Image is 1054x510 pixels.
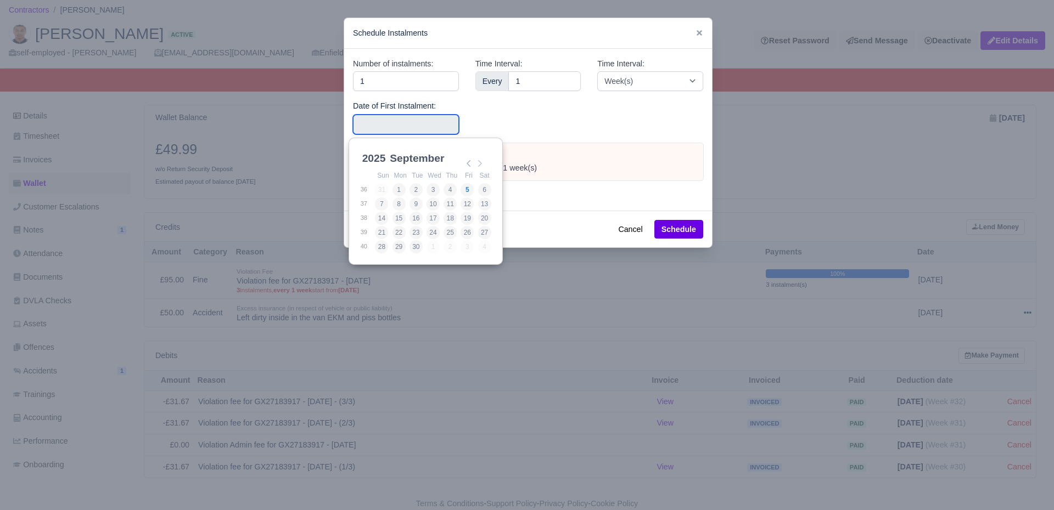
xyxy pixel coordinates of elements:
[360,240,375,254] td: 40
[394,172,407,179] abbr: Monday
[444,197,457,211] button: 11
[410,226,423,239] button: 23
[393,183,406,196] button: 1
[478,197,491,211] button: 13
[375,197,388,211] button: 7
[597,58,644,70] label: Time Interval:
[446,172,457,179] abbr: Thursday
[353,115,459,134] input: Use the arrow keys to pick a date
[478,183,491,196] button: 6
[360,197,375,211] td: 37
[375,240,388,253] button: 28
[410,240,423,253] button: 30
[360,225,375,240] td: 39
[999,457,1054,510] iframe: Chat Widget
[380,151,692,161] h6: Payment Plan
[475,71,509,91] div: Every
[380,163,692,174] div: Deduct from the driver every 1 week(s)
[475,58,523,70] label: Time Interval:
[461,226,474,239] button: 26
[410,197,423,211] button: 9
[410,212,423,225] button: 16
[428,172,441,179] abbr: Wednesday
[427,212,440,225] button: 17
[654,220,703,239] button: Schedule
[410,183,423,196] button: 2
[461,197,474,211] button: 12
[393,226,406,239] button: 22
[462,157,475,170] button: Previous Month
[461,183,474,196] button: 5
[360,211,375,225] td: 38
[353,58,433,70] label: Number of instalments:
[393,240,406,253] button: 29
[344,18,712,49] div: Schedule Instalments
[360,183,375,197] td: 36
[377,172,389,179] abbr: Sunday
[393,197,406,211] button: 8
[478,226,491,239] button: 27
[375,226,388,239] button: 21
[427,226,440,239] button: 24
[465,172,473,179] abbr: Friday
[353,100,436,112] label: Date of First Instalment:
[427,183,440,196] button: 3
[480,172,490,179] abbr: Saturday
[427,197,440,211] button: 10
[360,150,388,167] div: 2025
[388,150,446,167] div: September
[461,212,474,225] button: 19
[393,212,406,225] button: 15
[611,220,649,239] button: Cancel
[412,172,423,179] abbr: Tuesday
[444,183,457,196] button: 4
[375,212,388,225] button: 14
[444,212,457,225] button: 18
[444,226,457,239] button: 25
[473,157,486,170] button: Next Month
[478,212,491,225] button: 20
